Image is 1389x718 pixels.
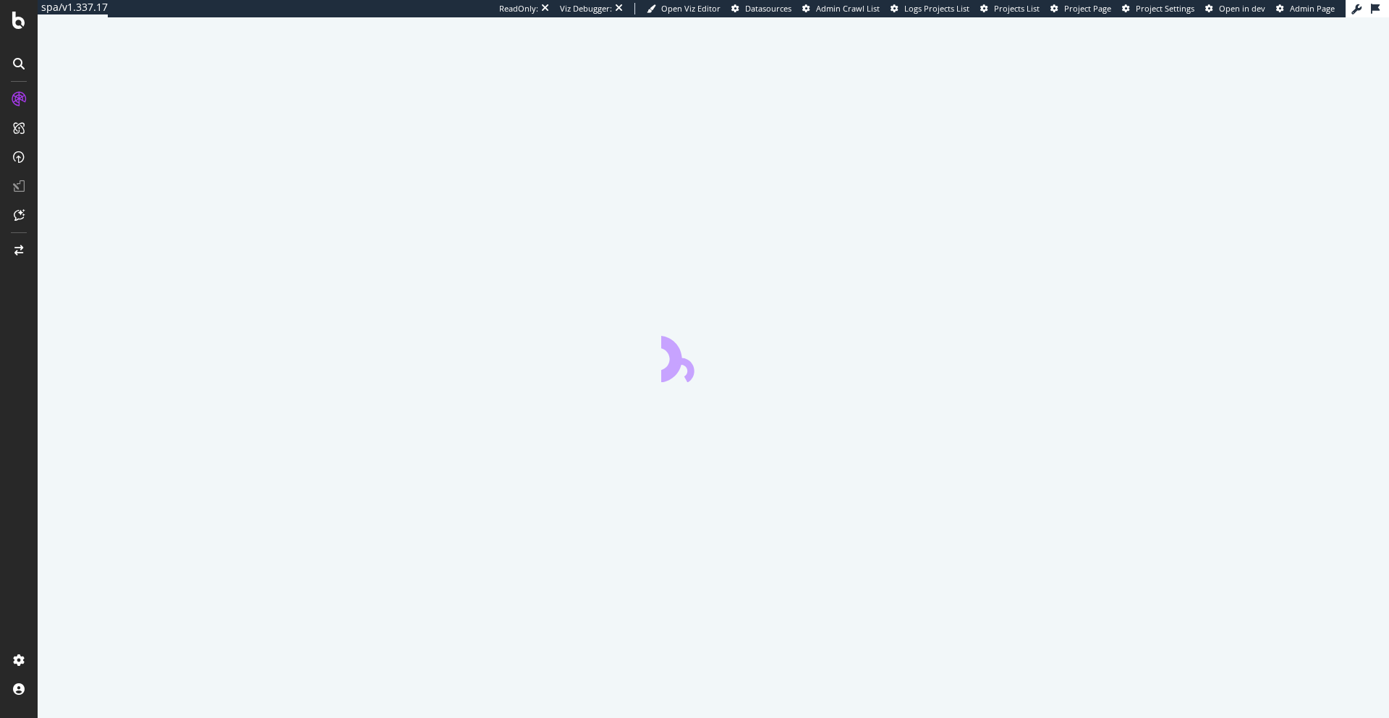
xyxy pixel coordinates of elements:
[647,3,721,14] a: Open Viz Editor
[980,3,1040,14] a: Projects List
[1122,3,1194,14] a: Project Settings
[1205,3,1265,14] a: Open in dev
[560,3,612,14] div: Viz Debugger:
[661,330,765,382] div: animation
[802,3,880,14] a: Admin Crawl List
[1276,3,1335,14] a: Admin Page
[904,3,969,14] span: Logs Projects List
[1136,3,1194,14] span: Project Settings
[994,3,1040,14] span: Projects List
[1219,3,1265,14] span: Open in dev
[745,3,791,14] span: Datasources
[816,3,880,14] span: Admin Crawl List
[731,3,791,14] a: Datasources
[891,3,969,14] a: Logs Projects List
[661,3,721,14] span: Open Viz Editor
[499,3,538,14] div: ReadOnly:
[1290,3,1335,14] span: Admin Page
[1064,3,1111,14] span: Project Page
[1050,3,1111,14] a: Project Page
